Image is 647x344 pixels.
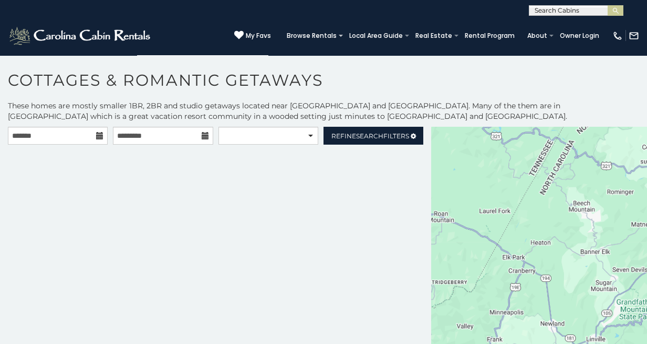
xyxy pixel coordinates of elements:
[629,31,639,41] img: mail-regular-white.png
[8,25,153,46] img: White-1-2.png
[460,28,520,43] a: Rental Program
[612,31,623,41] img: phone-regular-white.png
[246,31,271,41] span: My Favs
[331,132,409,140] span: Refine Filters
[555,28,604,43] a: Owner Login
[234,31,271,41] a: My Favs
[281,28,342,43] a: Browse Rentals
[323,127,423,145] a: RefineSearchFilters
[344,28,408,43] a: Local Area Guide
[410,28,457,43] a: Real Estate
[356,132,383,140] span: Search
[522,28,552,43] a: About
